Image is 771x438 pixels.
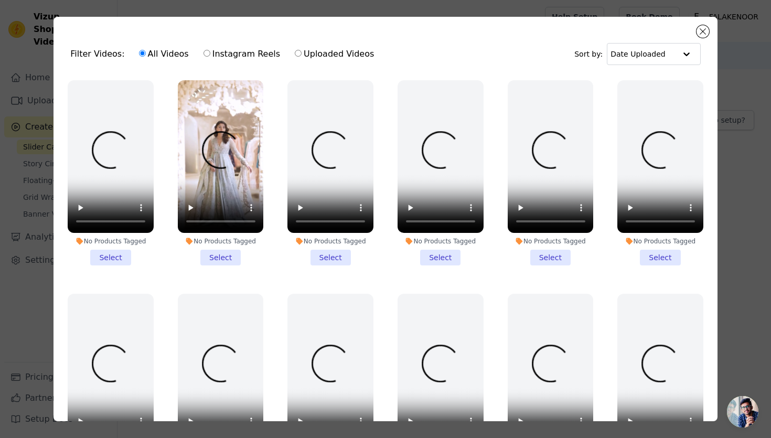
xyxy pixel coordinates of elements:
[697,25,709,38] button: Close modal
[617,237,703,245] div: No Products Tagged
[138,47,189,61] label: All Videos
[178,237,264,245] div: No Products Tagged
[68,237,154,245] div: No Products Tagged
[508,237,594,245] div: No Products Tagged
[727,396,758,428] div: Open chat
[287,237,373,245] div: No Products Tagged
[294,47,374,61] label: Uploaded Videos
[398,237,484,245] div: No Products Tagged
[70,42,380,66] div: Filter Videos:
[574,43,701,65] div: Sort by:
[203,47,281,61] label: Instagram Reels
